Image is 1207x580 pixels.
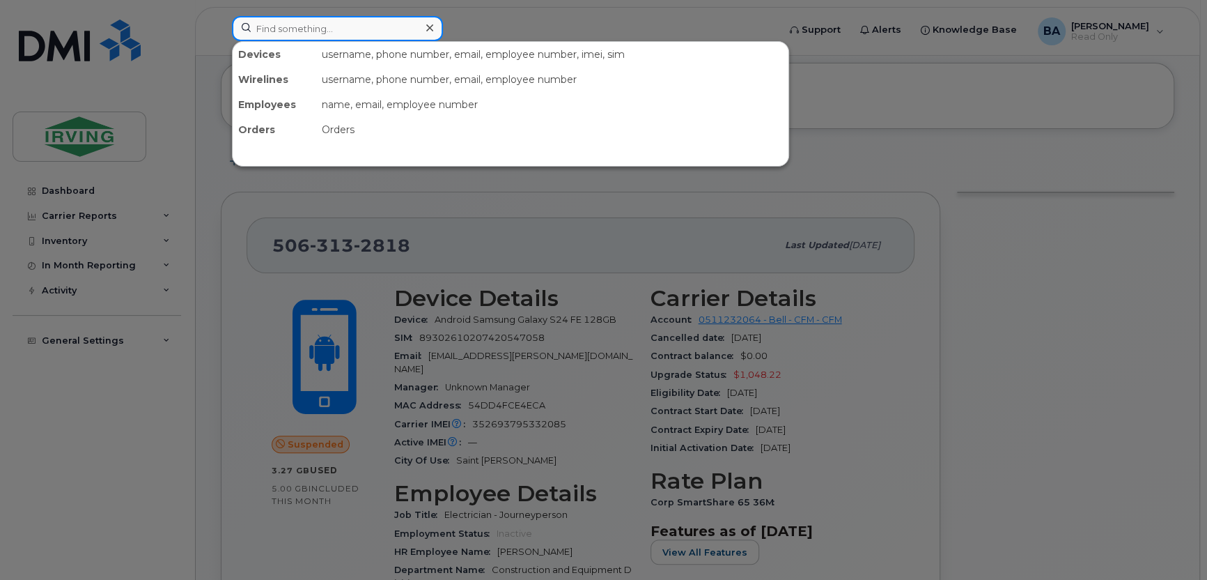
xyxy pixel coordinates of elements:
div: Devices [233,42,316,67]
div: Orders [233,117,316,142]
div: username, phone number, email, employee number, imei, sim [316,42,788,67]
div: username, phone number, email, employee number [316,67,788,92]
input: Find something... [232,16,443,41]
div: Wirelines [233,67,316,92]
div: Orders [316,117,788,142]
div: Employees [233,92,316,117]
div: name, email, employee number [316,92,788,117]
